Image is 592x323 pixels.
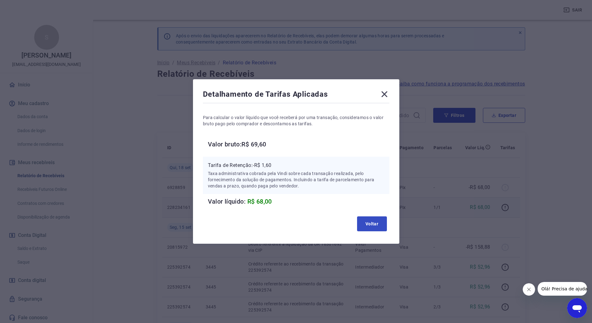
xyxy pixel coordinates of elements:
[4,4,52,9] span: Olá! Precisa de ajuda?
[247,198,272,205] span: R$ 68,00
[538,282,587,296] iframe: Mensagem da empresa
[203,114,389,127] p: Para calcular o valor líquido que você receberá por uma transação, consideramos o valor bruto pag...
[208,196,389,206] h6: Valor líquido:
[357,216,387,231] button: Voltar
[208,170,384,189] p: Taxa administrativa cobrada pela Vindi sobre cada transação realizada, pelo fornecimento da soluç...
[523,283,535,296] iframe: Fechar mensagem
[208,162,384,169] p: Tarifa de Retenção: -R$ 1,60
[567,298,587,318] iframe: Botão para abrir a janela de mensagens
[203,89,389,102] div: Detalhamento de Tarifas Aplicadas
[208,139,389,149] h6: Valor bruto: R$ 69,60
